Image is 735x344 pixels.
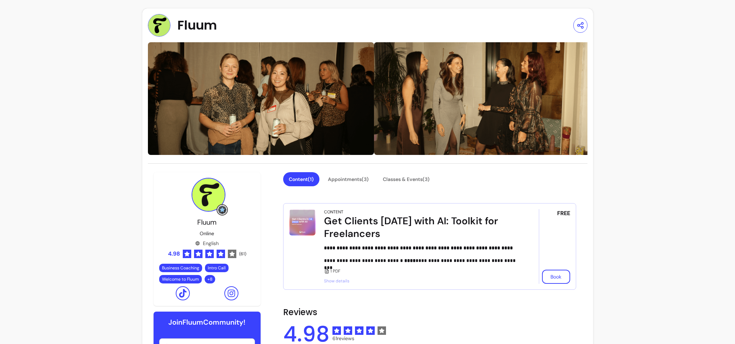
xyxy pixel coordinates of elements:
div: English [195,240,219,247]
span: Fluum [177,18,217,32]
div: Get Clients [DATE] with AI: Toolkit for Freelancers [324,215,519,240]
button: Classes & Events(3) [377,172,435,186]
button: Book [542,270,570,284]
span: Fluum [197,218,217,227]
button: Appointments(3) [322,172,374,186]
img: https://d22cr2pskkweo8.cloudfront.net/067ecc5e-a255-44f1-bac5-3b283ce54a9c [148,42,374,155]
span: Show details [324,278,519,284]
h2: Reviews [283,307,576,318]
img: Provider image [192,178,225,212]
div: 1 PDF [324,268,519,274]
p: Online [200,230,214,237]
img: Grow [218,206,226,214]
img: Provider image [148,14,170,37]
span: Welcome to Fluum [162,276,199,282]
img: https://d22cr2pskkweo8.cloudfront.net/7da0f95d-a9ed-4b41-b915-5433de84e032 [374,42,600,155]
div: FREE [539,209,570,284]
button: Content(1) [283,172,319,186]
h6: Join Fluum Community! [168,317,245,327]
img: Get Clients in 14 Days with AI: Toolkit for Freelancers [289,209,316,236]
span: Business Coaching [162,265,199,271]
span: 4.98 [168,250,180,258]
span: 61 reviews [332,335,386,342]
span: ( 61 ) [239,251,246,257]
div: Content [324,209,343,215]
span: + 8 [206,276,214,282]
span: Intro Call [208,265,226,271]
